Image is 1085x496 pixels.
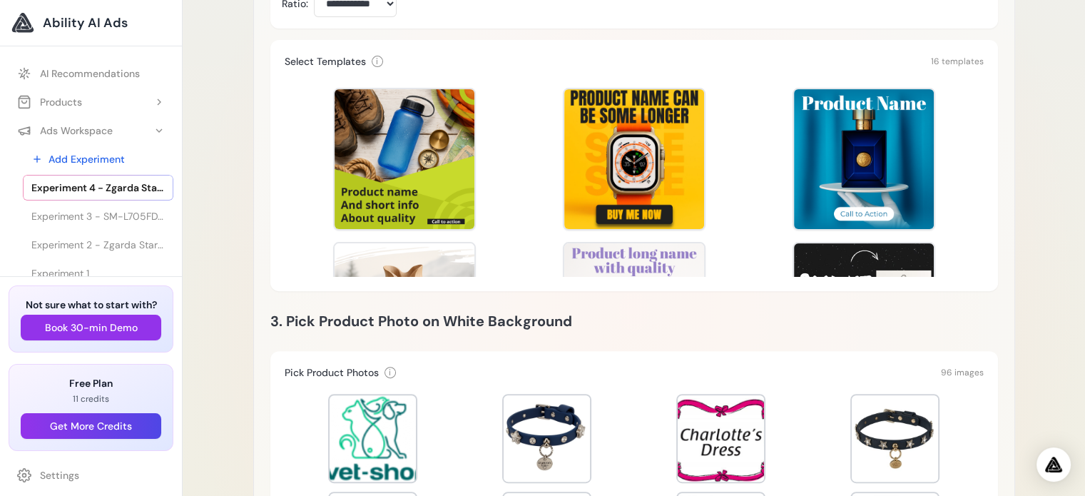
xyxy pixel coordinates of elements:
[17,123,113,138] div: Ads Workspace
[9,61,173,86] a: AI Recommendations
[389,367,391,378] span: i
[931,56,984,67] span: 16 templates
[21,413,161,439] button: Get More Credits
[9,118,173,143] button: Ads Workspace
[21,376,161,390] h3: Free Plan
[23,232,173,258] a: Experiment 2 - Zgarda Starbloom Plus - 25cm
[11,11,170,34] a: Ability AI Ads
[23,146,173,172] a: Add Experiment
[31,238,165,252] span: Experiment 2 - Zgarda Starbloom Plus - 25cm
[21,315,161,340] button: Book 30-min Demo
[31,266,89,280] span: Experiment 1
[23,203,173,229] a: Experiment 3 - SM-L705FDAAEUE Samsung Galaxy Watch Ultra 3.81 cm (1.5") AMOLED 47 mm Digital 480 ...
[285,365,379,380] h3: Pick Product Photos
[23,175,173,201] a: Experiment 4 - Zgarda Starbloom Plus - 25cm
[17,95,82,109] div: Products
[21,298,161,312] h3: Not sure what to start with?
[31,181,165,195] span: Experiment 4 - Zgarda Starbloom Plus - 25cm
[376,56,378,67] span: i
[941,367,984,378] span: 96 images
[1036,447,1071,482] div: Open Intercom Messenger
[270,310,998,333] h2: 3. Pick Product Photo on White Background
[9,89,173,115] button: Products
[285,54,366,69] h3: Select Templates
[9,462,173,488] a: Settings
[21,393,161,405] p: 11 credits
[23,260,173,286] a: Experiment 1
[31,209,165,223] span: Experiment 3 - SM-L705FDAAEUE Samsung Galaxy Watch Ultra 3.81 cm (1.5") AMOLED 47 mm Digital 480 ...
[43,13,128,33] span: Ability AI Ads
